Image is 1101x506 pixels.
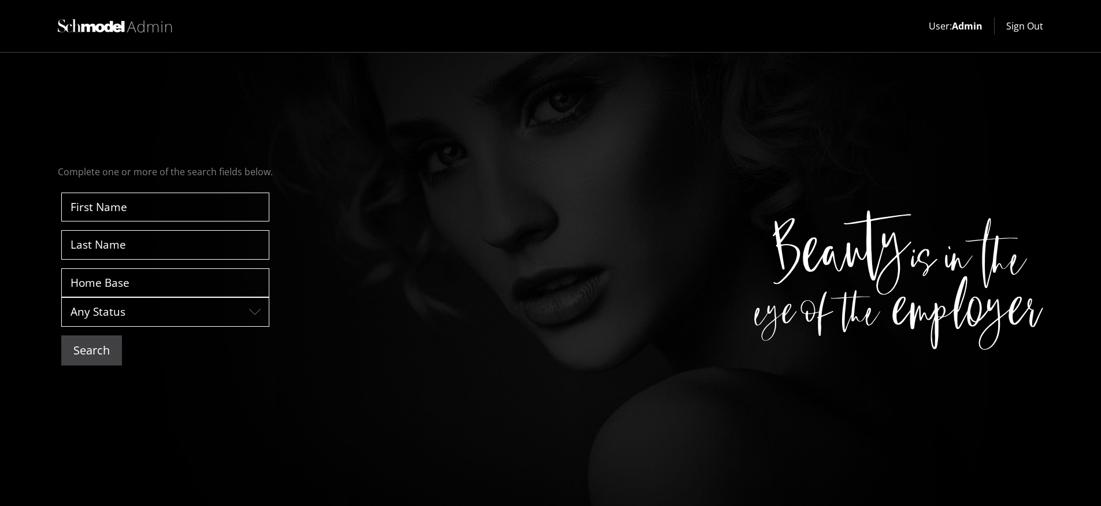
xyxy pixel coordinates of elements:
div: User: [929,19,983,33]
strong: Admin [952,20,983,32]
input: First Name [61,193,269,222]
button: Search [61,335,122,365]
input: Home Base [61,268,269,298]
img: Schmodel Logo [58,19,173,33]
input: Last Name [61,230,269,260]
div: Any Status [61,297,269,327]
p: Complete one or more of the search fields below. [58,165,273,179]
button: Sign Out [1006,19,1043,33]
